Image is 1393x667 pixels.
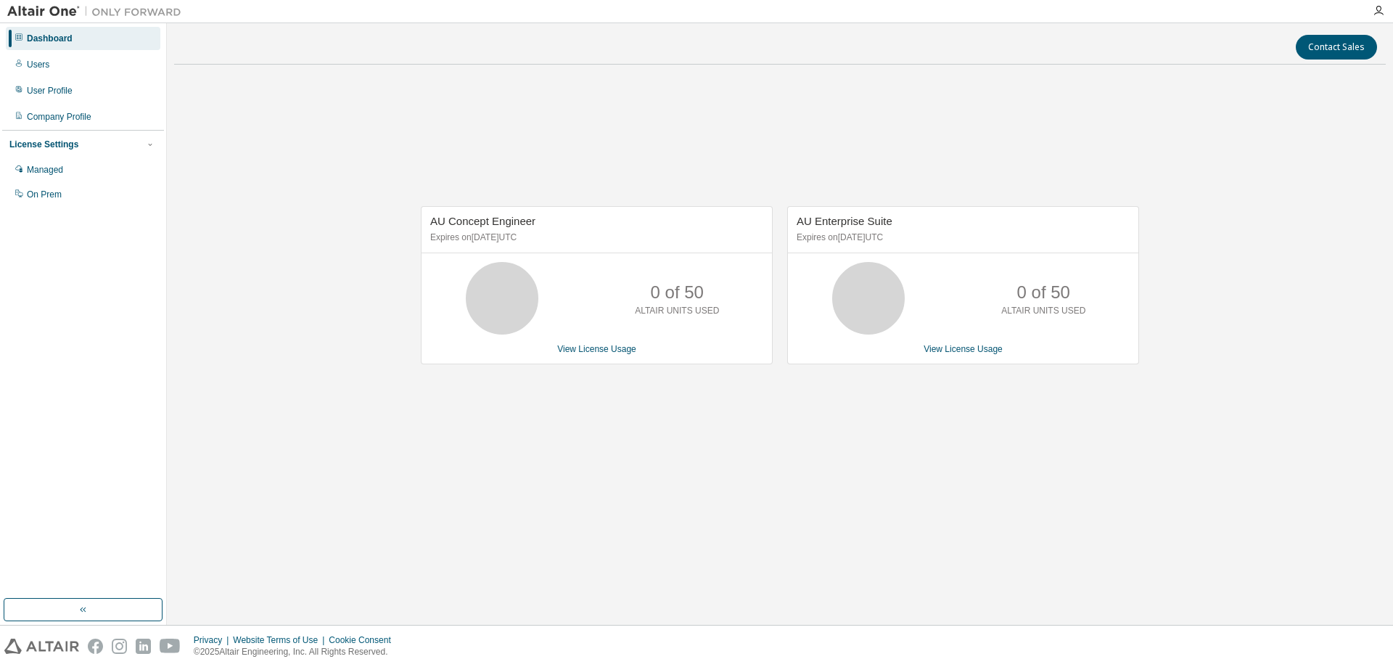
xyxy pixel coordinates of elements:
div: Website Terms of Use [233,634,329,646]
p: 0 of 50 [1017,280,1070,305]
p: Expires on [DATE] UTC [430,232,760,244]
a: View License Usage [924,344,1003,354]
div: Managed [27,164,63,176]
div: Dashboard [27,33,73,44]
p: 0 of 50 [651,280,704,305]
p: ALTAIR UNITS USED [1001,305,1085,317]
img: altair_logo.svg [4,639,79,654]
img: youtube.svg [160,639,181,654]
div: User Profile [27,85,73,97]
div: Cookie Consent [329,634,399,646]
div: On Prem [27,189,62,200]
img: Altair One [7,4,189,19]
button: Contact Sales [1296,35,1377,60]
div: License Settings [9,139,78,150]
div: Privacy [194,634,233,646]
div: Company Profile [27,111,91,123]
img: linkedin.svg [136,639,151,654]
a: View License Usage [557,344,636,354]
div: Users [27,59,49,70]
span: AU Concept Engineer [430,215,535,227]
p: © 2025 Altair Engineering, Inc. All Rights Reserved. [194,646,400,658]
span: AU Enterprise Suite [797,215,892,227]
img: instagram.svg [112,639,127,654]
p: ALTAIR UNITS USED [635,305,719,317]
img: facebook.svg [88,639,103,654]
p: Expires on [DATE] UTC [797,232,1126,244]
